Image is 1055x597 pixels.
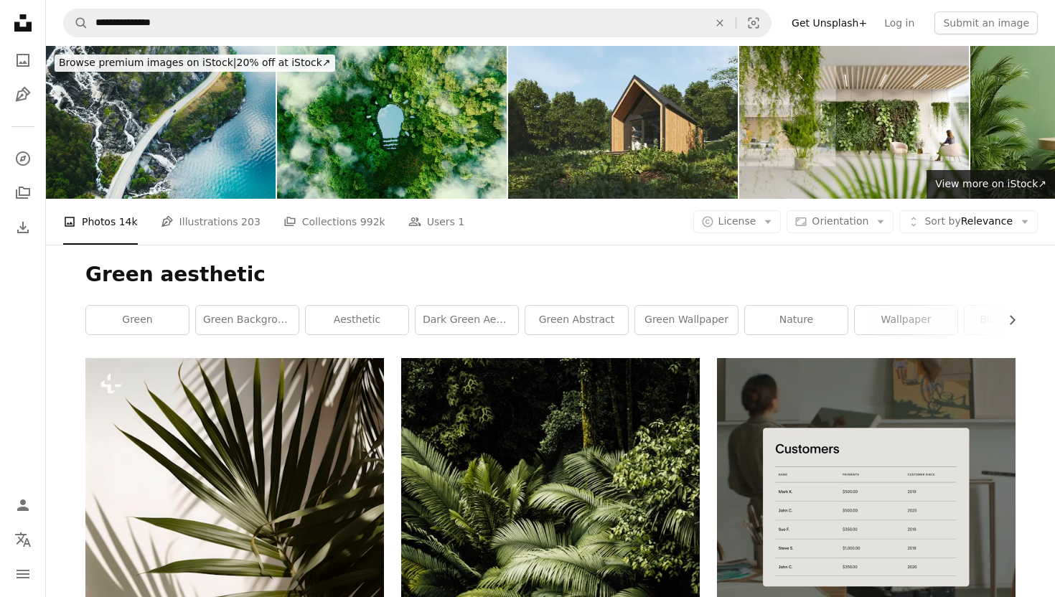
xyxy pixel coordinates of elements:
a: Collections [9,179,37,207]
a: green wallpaper [635,306,738,334]
span: 203 [241,214,261,230]
a: nature [745,306,848,334]
span: License [718,215,756,227]
a: green [86,306,189,334]
a: Download History [9,213,37,242]
button: scroll list to the right [999,306,1016,334]
a: Photos [9,46,37,75]
a: Users 1 [408,199,465,245]
form: Find visuals sitewide [63,9,772,37]
span: Relevance [924,215,1013,229]
span: Browse premium images on iStock | [59,57,236,68]
a: a palm leaf casts a shadow on a wall [85,575,384,588]
a: aesthetic [306,306,408,334]
button: Search Unsplash [64,9,88,37]
a: dark green aesthetic [416,306,518,334]
img: Modern Tiny House Exterior [508,46,738,199]
a: Explore [9,144,37,173]
a: Log in / Sign up [9,491,37,520]
a: wallpaper [855,306,957,334]
button: Visual search [736,9,771,37]
span: View more on iStock ↗ [935,178,1046,189]
a: green palm tree during daytime [401,575,700,588]
button: Menu [9,560,37,588]
h1: Green aesthetic [85,262,1016,288]
span: 992k [360,214,385,230]
span: Sort by [924,215,960,227]
a: green background [196,306,299,334]
div: 20% off at iStock ↗ [55,55,335,72]
button: License [693,210,782,233]
a: Log in [876,11,923,34]
a: Collections 992k [283,199,385,245]
span: Orientation [812,215,868,227]
a: View more on iStock↗ [927,170,1055,199]
a: Illustrations [9,80,37,109]
span: 1 [458,214,464,230]
img: Aerial view of scenic mountain road with car, sea and waterfall in Norway [46,46,276,199]
button: Language [9,525,37,554]
button: Orientation [787,210,894,233]
img: A bulb-shaped lake in the middle of a lush forest, symbolizing fresh ideas, inventiveness and cre... [277,46,507,199]
a: Browse premium images on iStock|20% off at iStock↗ [46,46,344,80]
a: Get Unsplash+ [783,11,876,34]
a: Illustrations 203 [161,199,261,245]
button: Clear [704,9,736,37]
a: green abstract [525,306,628,334]
button: Sort byRelevance [899,210,1038,233]
img: Green office [739,46,969,199]
button: Submit an image [934,11,1038,34]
